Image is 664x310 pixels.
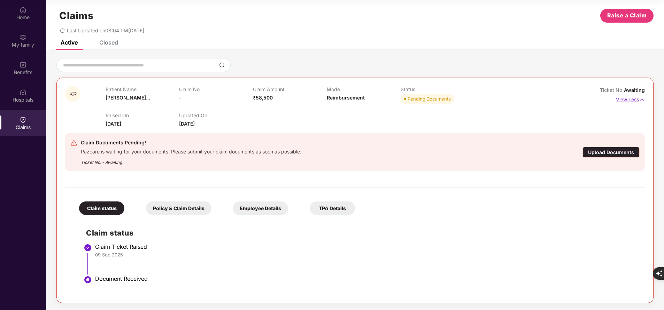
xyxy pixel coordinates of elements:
p: Status [401,86,474,92]
img: svg+xml;base64,PHN2ZyBpZD0iU3RlcC1Eb25lLTMyeDMyIiB4bWxucz0iaHR0cDovL3d3dy53My5vcmcvMjAwMC9zdmciIH... [84,244,92,252]
img: svg+xml;base64,PHN2ZyBpZD0iQ2xhaW0iIHhtbG5zPSJodHRwOi8vd3d3LnczLm9yZy8yMDAwL3N2ZyIgd2lkdGg9IjIwIi... [20,116,26,123]
div: Active [61,39,78,46]
h1: Claims [59,10,93,22]
button: Raise a Claim [600,9,654,23]
span: - [179,95,182,101]
span: Awaiting [624,87,645,93]
img: svg+xml;base64,PHN2ZyBpZD0iU3RlcC1BY3RpdmUtMzJ4MzIiIHhtbG5zPSJodHRwOi8vd3d3LnczLm9yZy8yMDAwL3N2Zy... [84,276,92,284]
span: Raise a Claim [607,11,647,20]
div: Pazcare is waiting for your documents. Please submit your claim documents as soon as possible. [81,147,301,155]
p: Patient Name [106,86,179,92]
p: View Less [616,94,645,103]
div: Claim Ticket Raised [95,243,638,250]
img: svg+xml;base64,PHN2ZyBpZD0iU2VhcmNoLTMyeDMyIiB4bWxucz0iaHR0cDovL3d3dy53My5vcmcvMjAwMC9zdmciIHdpZH... [219,62,225,68]
span: [DATE] [106,121,121,127]
div: Closed [99,39,118,46]
div: 09 Sep 2025 [95,252,638,258]
span: redo [60,27,65,33]
img: svg+xml;base64,PHN2ZyB4bWxucz0iaHR0cDovL3d3dy53My5vcmcvMjAwMC9zdmciIHdpZHRoPSIyNCIgaGVpZ2h0PSIyNC... [70,140,77,146]
span: Reimbursement [327,95,365,101]
span: [DATE] [179,121,195,127]
h2: Claim status [86,227,638,239]
p: Mode [327,86,401,92]
img: svg+xml;base64,PHN2ZyB4bWxucz0iaHR0cDovL3d3dy53My5vcmcvMjAwMC9zdmciIHdpZHRoPSIxNyIgaGVpZ2h0PSIxNy... [639,96,645,103]
img: svg+xml;base64,PHN2ZyB3aWR0aD0iMjAiIGhlaWdodD0iMjAiIHZpZXdCb3g9IjAgMCAyMCAyMCIgZmlsbD0ibm9uZSIgeG... [20,34,26,41]
div: TPA Details [310,201,355,215]
span: ₹58,500 [253,95,273,101]
p: Updated On [179,112,253,118]
p: Claim Amount [253,86,327,92]
p: Claim No [179,86,253,92]
div: Policy & Claim Details [146,201,211,215]
div: Ticket No. - Awaiting [81,155,301,166]
img: svg+xml;base64,PHN2ZyBpZD0iQmVuZWZpdHMiIHhtbG5zPSJodHRwOi8vd3d3LnczLm9yZy8yMDAwL3N2ZyIgd2lkdGg9Ij... [20,61,26,68]
div: Document Received [95,275,638,282]
div: Upload Documents [582,147,640,158]
div: Pending Documents [408,95,451,102]
span: [PERSON_NAME]... [106,95,150,101]
div: Employee Details [233,201,288,215]
img: svg+xml;base64,PHN2ZyBpZD0iSG9zcGl0YWxzIiB4bWxucz0iaHR0cDovL3d3dy53My5vcmcvMjAwMC9zdmciIHdpZHRoPS... [20,89,26,96]
span: KR [69,91,77,97]
div: Claim Documents Pending! [81,138,301,147]
span: Last Updated on 08:04 PM[DATE] [67,27,144,33]
span: Ticket No [600,87,624,93]
img: svg+xml;base64,PHN2ZyBpZD0iSG9tZSIgeG1sbnM9Imh0dHA6Ly93d3cudzMub3JnLzIwMDAvc3ZnIiB3aWR0aD0iMjAiIG... [20,6,26,13]
div: Claim status [79,201,124,215]
p: Raised On [106,112,179,118]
